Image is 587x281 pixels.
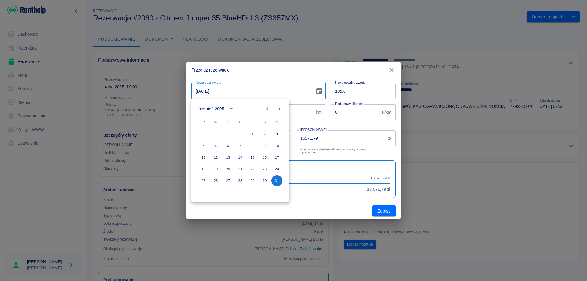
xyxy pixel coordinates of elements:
[271,164,282,175] button: 24
[191,83,311,99] input: DD-MM-YYYY
[316,109,322,116] p: km
[247,164,258,175] button: 22
[247,152,258,163] button: 15
[198,164,209,175] button: 18
[223,152,234,163] button: 13
[210,140,221,151] button: 5
[261,103,273,115] button: Previous month
[259,140,270,151] button: 9
[247,116,258,128] span: piątek
[371,176,390,181] p: 16 571,79 zł
[210,175,221,186] button: 26
[223,164,234,175] button: 20
[300,147,391,155] p: Różnica względem aktualnej kwoty wynajmu: 10 571,79 zł
[259,152,270,163] button: 16
[210,152,221,163] button: 12
[271,175,282,186] button: 31
[271,152,282,163] button: 17
[198,116,209,128] span: poniedziałek
[210,164,221,175] button: 19
[335,80,366,85] label: Nowa godzina zwrotu
[335,102,363,106] label: Dodatkowy kilometr
[186,62,401,78] h2: Przedłuż rezerwację
[300,128,327,132] label: [PERSON_NAME]
[223,175,234,186] button: 27
[197,165,390,172] h6: Podsumowanie
[223,116,234,128] span: środa
[271,129,282,140] button: 3
[235,175,246,186] button: 28
[235,164,246,175] button: 21
[367,186,390,193] h6: 16 571,79 zł
[247,129,258,140] button: 1
[198,152,209,163] button: 11
[226,104,236,114] button: calendar view is open, switch to year view
[196,80,221,85] label: Nowa data zwrotu
[388,135,391,142] p: zł
[198,140,209,151] button: 4
[247,175,258,186] button: 29
[372,205,396,217] button: Zapisz
[235,152,246,163] button: 14
[259,164,270,175] button: 23
[296,130,386,146] input: Kwota wynajmu od początkowej daty, nie samego aneksu.
[198,175,209,186] button: 25
[331,83,391,99] input: hh:mm
[247,140,258,151] button: 8
[271,116,282,128] span: niedziela
[259,116,270,128] span: sobota
[259,129,270,140] button: 2
[210,116,221,128] span: wtorek
[199,106,224,112] div: sierpień 2025
[382,109,391,116] p: zł/km
[273,103,286,115] button: Next month
[235,140,246,151] button: 7
[271,140,282,151] button: 10
[235,116,246,128] span: czwartek
[259,175,270,186] button: 30
[313,85,325,97] button: Choose date, selected date is 31 sie 2025
[223,140,234,151] button: 6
